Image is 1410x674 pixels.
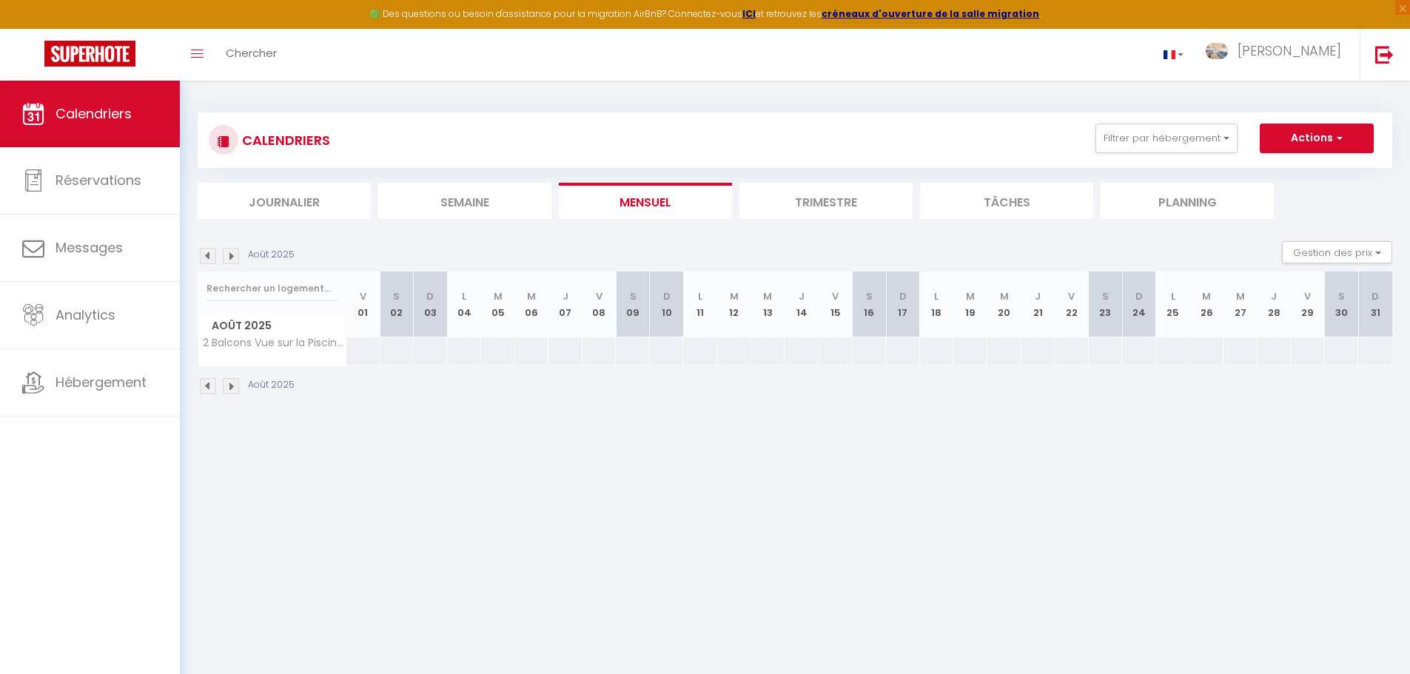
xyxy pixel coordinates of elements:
[866,289,873,303] abbr: S
[1202,289,1211,303] abbr: M
[663,289,671,303] abbr: D
[1206,43,1228,60] img: ...
[201,337,349,348] span: 2 Balcons Vue sur la Piscine - Parking Gratuit
[1055,272,1089,337] th: 22
[1338,289,1345,303] abbr: S
[739,183,913,219] li: Trimestre
[527,289,536,303] abbr: M
[1135,289,1143,303] abbr: D
[987,272,1021,337] th: 20
[56,373,147,391] span: Hébergement
[1035,289,1041,303] abbr: J
[832,289,839,303] abbr: V
[742,7,756,20] a: ICI
[360,289,366,303] abbr: V
[630,289,637,303] abbr: S
[248,378,295,392] p: Août 2025
[1258,272,1292,337] th: 28
[650,272,684,337] th: 10
[1102,289,1109,303] abbr: S
[563,289,568,303] abbr: J
[1122,272,1156,337] th: 24
[1282,241,1392,263] button: Gestion des prix
[248,248,295,262] p: Août 2025
[238,124,330,157] h3: CALENDRIERS
[1358,272,1392,337] th: 31
[1375,45,1394,64] img: logout
[1171,289,1175,303] abbr: L
[596,289,602,303] abbr: V
[56,238,123,257] span: Messages
[56,306,115,324] span: Analytics
[899,289,907,303] abbr: D
[514,272,548,337] th: 06
[583,272,617,337] th: 08
[953,272,987,337] th: 19
[616,272,650,337] th: 09
[785,272,819,337] th: 14
[481,272,515,337] th: 05
[198,315,346,337] span: Août 2025
[56,171,141,189] span: Réservations
[56,104,132,123] span: Calendriers
[215,29,288,81] a: Chercher
[966,289,975,303] abbr: M
[920,183,1093,219] li: Tâches
[393,289,400,303] abbr: S
[822,7,1039,20] a: créneaux d'ouverture de la salle migration
[494,289,503,303] abbr: M
[683,272,717,337] th: 11
[1021,272,1055,337] th: 21
[717,272,751,337] th: 12
[1271,289,1277,303] abbr: J
[198,183,371,219] li: Journalier
[462,289,466,303] abbr: L
[1238,41,1341,60] span: [PERSON_NAME]
[1089,272,1123,337] th: 23
[1189,272,1223,337] th: 26
[1195,29,1360,81] a: ... [PERSON_NAME]
[1372,289,1379,303] abbr: D
[1260,124,1374,153] button: Actions
[852,272,886,337] th: 16
[730,289,739,303] abbr: M
[1304,289,1311,303] abbr: V
[380,272,414,337] th: 02
[751,272,785,337] th: 13
[799,289,805,303] abbr: J
[426,289,434,303] abbr: D
[447,272,481,337] th: 04
[819,272,853,337] th: 15
[12,6,56,50] button: Ouvrir le widget de chat LiveChat
[226,45,277,61] span: Chercher
[1068,289,1075,303] abbr: V
[920,272,954,337] th: 18
[44,41,135,67] img: Super Booking
[1095,124,1238,153] button: Filtrer par hébergement
[1291,272,1325,337] th: 29
[346,272,380,337] th: 01
[1156,272,1190,337] th: 25
[207,275,338,302] input: Rechercher un logement...
[414,272,448,337] th: 03
[548,272,583,337] th: 07
[1000,289,1009,303] abbr: M
[763,289,772,303] abbr: M
[1325,272,1359,337] th: 30
[886,272,920,337] th: 17
[559,183,732,219] li: Mensuel
[934,289,939,303] abbr: L
[1236,289,1245,303] abbr: M
[1101,183,1274,219] li: Planning
[378,183,551,219] li: Semaine
[1223,272,1258,337] th: 27
[698,289,702,303] abbr: L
